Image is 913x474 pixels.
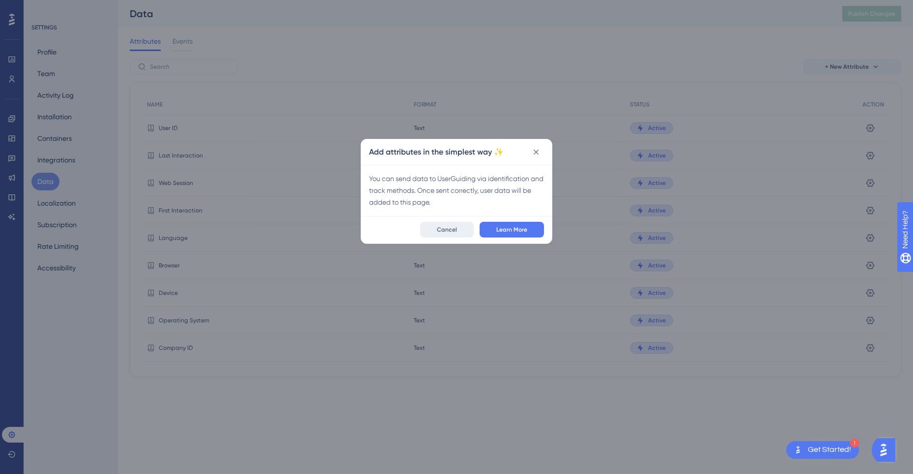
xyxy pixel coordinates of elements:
iframe: UserGuiding AI Assistant Launcher [872,435,901,465]
span: Need Help? [23,2,61,14]
h2: Add attributes in the simplest way ✨ [369,146,504,158]
div: 1 [850,439,859,448]
span: Cancel [437,226,457,234]
div: Get Started! [808,445,851,455]
img: launcher-image-alternative-text [792,444,804,456]
span: Learn More [496,226,527,234]
div: You can send data to UserGuiding via identification and track methods. Once sent correctly, user ... [369,173,544,208]
div: Open Get Started! checklist, remaining modules: 1 [786,441,859,459]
